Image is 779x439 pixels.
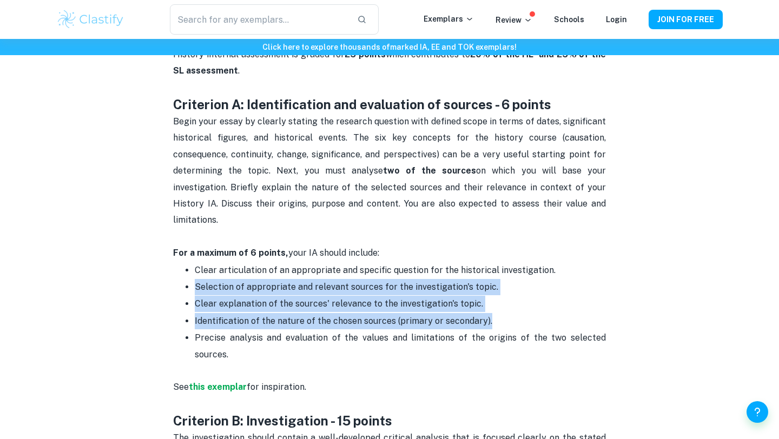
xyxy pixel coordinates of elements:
button: JOIN FOR FREE [649,10,723,29]
span: Clear explanation of the sources' relevance to the investigation's topic. [195,298,483,309]
span: Clear articulation of an appropriate and specific question for the historical investigation. [195,265,556,275]
strong: 25 points [345,49,386,59]
a: Schools [554,15,584,24]
span: See [173,382,189,392]
span: Identification of the nature of the chosen sources (primary or secondary). [195,316,492,326]
img: Clastify logo [56,9,125,30]
p: Review [496,14,532,26]
span: Selection of appropriate and relevant sources for the investigation's topic. [195,282,498,292]
input: Search for any exemplars... [170,4,348,35]
h6: Click here to explore thousands of marked IA, EE and TOK exemplars ! [2,41,777,53]
strong: Criterion A: Identification and evaluation of sources - 6 points [173,97,551,112]
strong: two of the sources [383,165,476,176]
button: Help and Feedback [747,401,768,423]
span: Precise analysis and evaluation of the values and limitations of the origins of the two selected ... [195,332,608,359]
p: Exemplars [424,13,474,25]
strong: For a maximum of 6 points, [173,248,288,258]
span: your IA should include: [173,248,379,258]
strong: Criterion B: Investigation - 15 points [173,413,392,428]
a: this exemplar [189,382,247,392]
span: Begin your essay by clearly stating the research question with defined scope in terms of dates, s... [173,116,608,225]
a: Login [606,15,627,24]
span: for inspiration. [247,382,306,392]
